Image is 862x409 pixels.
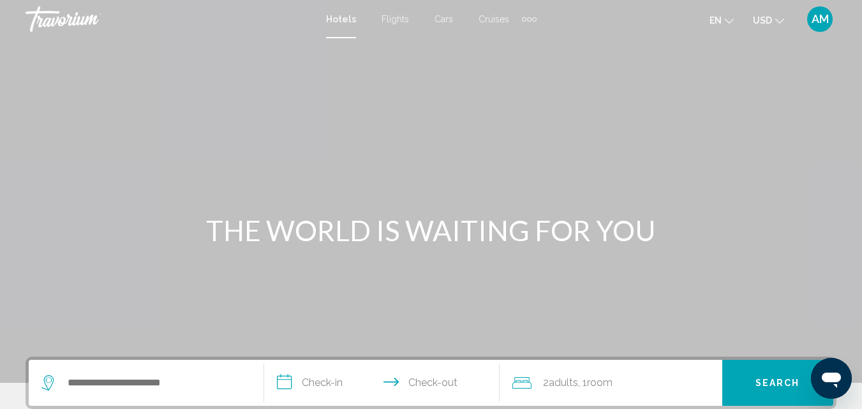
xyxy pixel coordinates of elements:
h1: THE WORLD IS WAITING FOR YOU [192,214,671,247]
span: USD [753,15,772,26]
button: Search [722,360,833,406]
button: Change language [710,11,734,29]
iframe: Button to launch messaging window [811,358,852,399]
button: Check in and out dates [264,360,500,406]
button: User Menu [803,6,836,33]
span: , 1 [578,374,613,392]
a: Flights [382,14,409,24]
a: Travorium [26,6,313,32]
span: 2 [543,374,578,392]
span: AM [812,13,829,26]
span: Room [587,376,613,389]
span: en [710,15,722,26]
span: Search [755,378,800,389]
a: Hotels [326,14,356,24]
span: Adults [549,376,578,389]
a: Cruises [479,14,509,24]
div: Search widget [29,360,833,406]
button: Travelers: 2 adults, 0 children [500,360,722,406]
a: Cars [435,14,453,24]
button: Extra navigation items [522,9,537,29]
button: Change currency [753,11,784,29]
